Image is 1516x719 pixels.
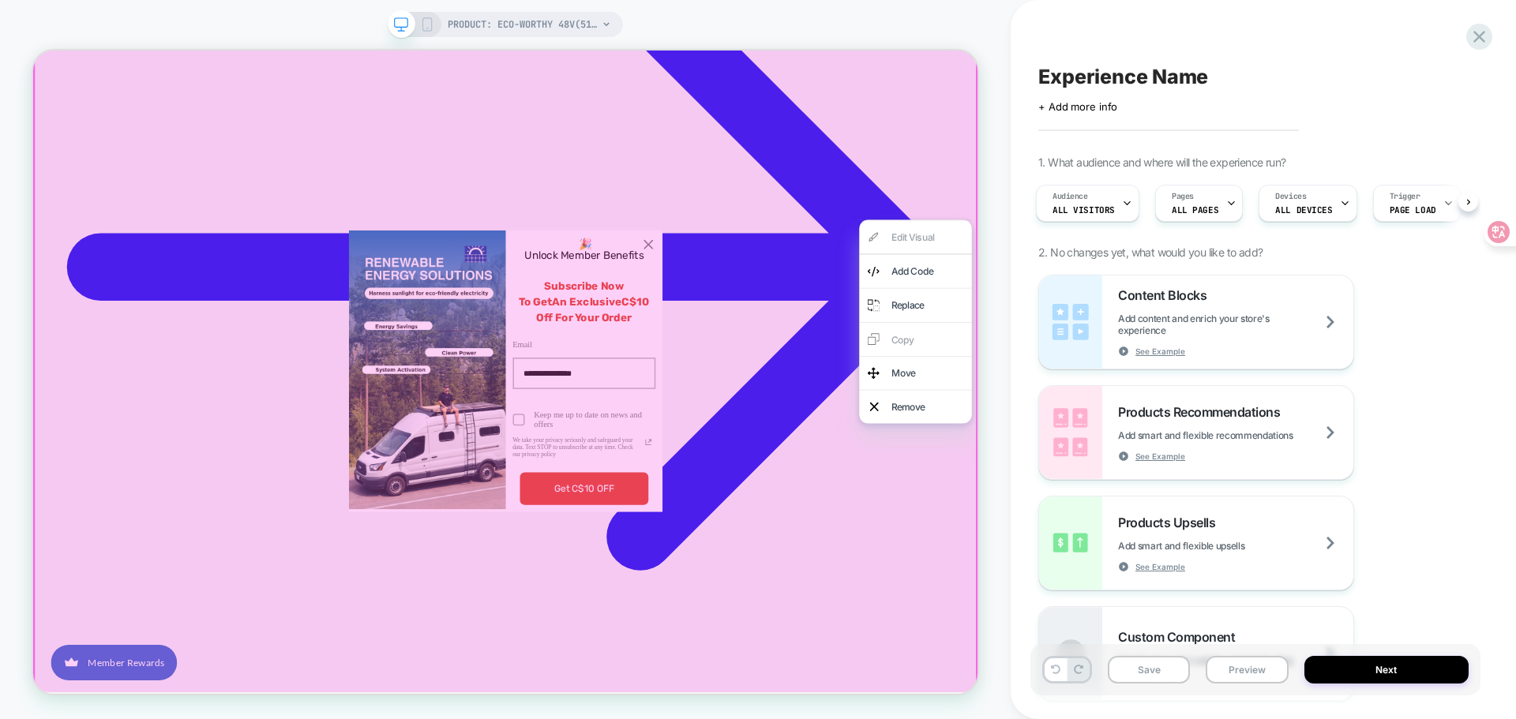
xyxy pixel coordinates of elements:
[1144,464,1240,486] div: Remove
[1135,346,1185,357] span: See Example
[1113,416,1128,445] img: move element
[1172,191,1194,202] span: Pages
[448,12,598,37] span: PRODUCT: ECO-WORTHY 48V(51.2V) 100Ah LiFePO4 Server Rack Battery,3U Size With Bluetooth & Wifi(V3)
[1118,287,1214,303] span: Content Blocks
[33,51,978,692] iframe: To enrich screen reader interactions, please activate Accessibility in Grammarly extension settings
[1135,451,1185,462] span: See Example
[1038,65,1208,88] span: Experience Name
[1390,191,1420,202] span: Trigger
[1038,100,1117,113] span: + Add more info
[1275,191,1306,202] span: Devices
[1275,204,1332,215] span: ALL DEVICES
[1144,283,1240,305] div: Add Code
[1053,204,1115,215] span: All Visitors
[1118,540,1284,552] span: Add smart and flexible upsells
[1118,404,1288,420] span: Products Recommendations
[1116,461,1128,490] img: remove element
[1304,656,1469,683] button: Next
[1144,419,1240,441] div: Move
[1113,325,1128,354] img: replace element
[1038,245,1263,259] span: 2. No changes yet, what would you like to add?
[1113,280,1128,309] img: edit code
[1118,429,1333,441] span: Add smart and flexible recommendations
[1118,629,1243,645] span: Custom Component
[1172,204,1218,215] span: ALL PAGES
[1390,204,1436,215] span: Page Load
[1206,656,1288,683] button: Preview
[1144,328,1240,350] div: Replace
[1118,515,1223,530] span: Products Upsells
[1038,155,1285,169] span: 1. What audience and where will the experience run?
[1118,313,1353,336] span: Add content and enrich your store's experience
[1108,656,1190,683] button: Save
[1053,191,1088,202] span: Audience
[1135,561,1185,572] span: See Example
